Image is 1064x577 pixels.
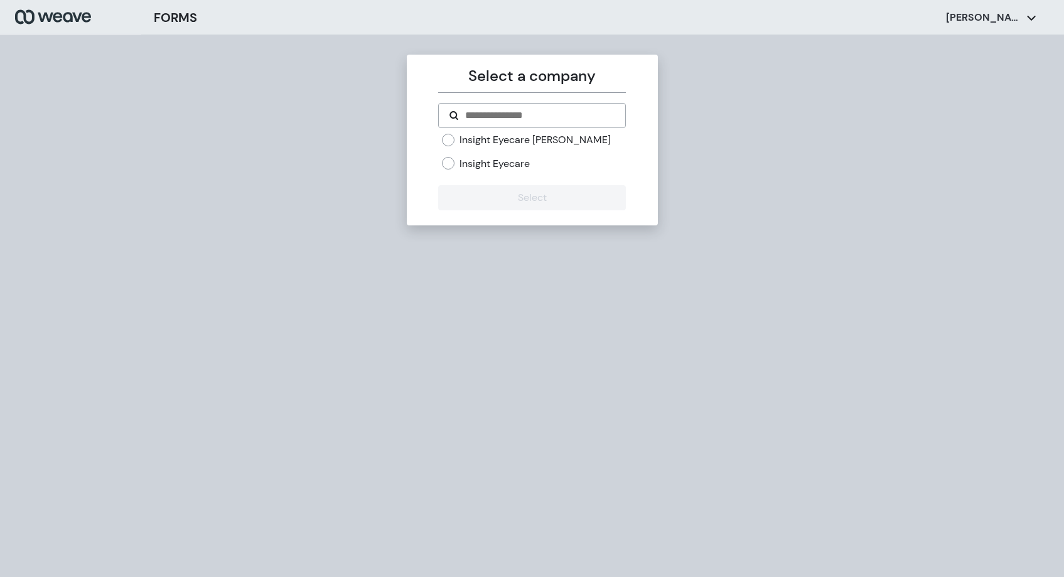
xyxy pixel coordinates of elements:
button: Select [438,185,626,210]
p: Select a company [438,65,626,87]
label: Insight Eyecare [459,157,530,171]
label: Insight Eyecare [PERSON_NAME] [459,133,611,147]
p: [PERSON_NAME] [946,11,1021,24]
input: Search [464,108,615,123]
h3: FORMS [154,8,197,27]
